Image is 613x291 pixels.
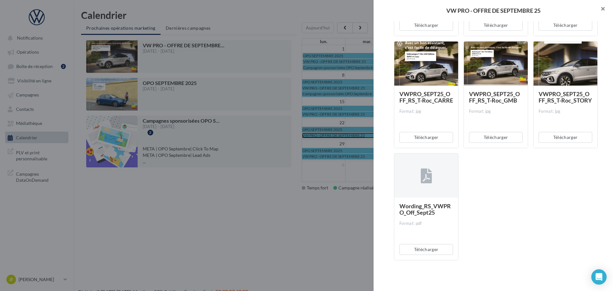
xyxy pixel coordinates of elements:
span: VWPRO_SEPT25_OFF_RS_T-Roc_STORY [539,90,592,104]
span: Wording_RS_VWPRO_Off_Sept25 [399,203,451,216]
button: Télécharger [469,20,523,31]
button: Télécharger [539,20,592,31]
div: Format: jpg [399,109,453,114]
button: Télécharger [399,244,453,255]
div: Format: pdf [399,221,453,226]
button: Télécharger [399,20,453,31]
button: Télécharger [539,132,592,143]
span: VWPRO_SEPT25_OFF_RS_T-Roc_GMB [469,90,520,104]
div: Open Intercom Messenger [591,269,607,285]
button: Télécharger [469,132,523,143]
div: VW PRO - OFFRE DE SEPTEMBRE 25 [384,8,603,13]
div: Format: jpg [469,109,523,114]
button: Télécharger [399,132,453,143]
div: Format: jpg [539,109,592,114]
span: VWPRO_SEPT25_OFF_RS_T-Roc_CARRE [399,90,453,104]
